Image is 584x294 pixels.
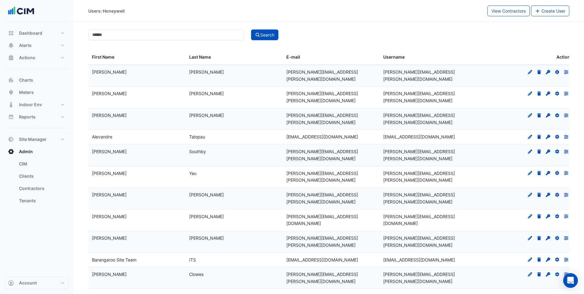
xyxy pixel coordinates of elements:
span: alevandre.talopau@honeywell.com [383,134,455,139]
fa-icon: Edit [527,113,533,118]
fa-icon: Edit [527,91,533,96]
fa-icon: Edit [527,149,533,154]
app-icon: Charts [8,77,14,83]
span: Admin [19,149,33,155]
span: Site Manager [19,136,47,142]
span: Kovacs [189,113,224,118]
fa-icon: Reset Details [555,235,560,241]
span: alan.kovacs@honeywell.com [383,113,455,125]
span: Aaron [92,69,127,75]
fa-icon: Set Password [545,171,551,176]
fa-icon: Preferences [563,69,569,75]
fa-icon: Delete [536,257,542,262]
button: Create User [531,6,570,16]
fa-icon: Edit [527,272,533,277]
span: alevandre.talopau@honeywell.com [286,134,358,139]
fa-icon: Set Password [545,235,551,241]
fa-icon: Preferences [563,272,569,277]
span: Griggs [189,91,224,96]
a: Tenants [14,195,69,207]
fa-icon: Reset Details [555,134,560,139]
span: benjamin.clowes@honeywell.com [286,272,358,284]
span: barangarooitsteam@honeywell.com [286,257,358,262]
span: aaron.farrell@honeywell.com [286,69,358,82]
span: bailey.gascoigne@honeywell.com [286,235,358,248]
app-icon: Actions [8,55,14,61]
app-icon: Meters [8,89,14,95]
span: Andrew [92,192,127,197]
fa-icon: Edit [527,192,533,197]
span: Southby [189,149,206,154]
app-icon: Dashboard [8,30,14,36]
app-icon: Indoor Env [8,102,14,108]
button: Actions [5,52,69,64]
fa-icon: Preferences [563,214,569,219]
span: Turley [189,214,224,219]
span: andrew.turley2@honeywell.com [383,214,455,226]
fa-icon: Delete [536,134,542,139]
span: Dashboard [19,30,42,36]
span: Charts [19,77,33,83]
span: Account [19,280,37,286]
span: Reports [19,114,36,120]
div: Admin [5,158,69,209]
span: Benjamin [92,272,127,277]
fa-icon: Delete [536,91,542,96]
img: Company Logo [7,5,35,17]
span: aaron.griggs@honeywell.com [383,91,455,103]
span: Alevandre [92,134,112,139]
fa-icon: Edit [527,214,533,219]
fa-icon: Preferences [563,257,569,262]
fa-icon: Delete [536,69,542,75]
fa-icon: Edit [527,171,533,176]
fa-icon: Set Password [545,91,551,96]
span: alex.southby@honeywell.com [286,149,358,161]
span: View Contractors [491,8,526,14]
fa-icon: Reset Details [555,69,560,75]
button: Indoor Env [5,99,69,111]
a: CIM [14,158,69,170]
fa-icon: Reset Details [555,214,560,219]
span: Indoor Env [19,102,42,108]
span: Aaron [92,91,127,96]
fa-icon: Reset Details [555,192,560,197]
span: Andrew [92,214,127,219]
span: aaron.griggs@honeywell.com [286,91,358,103]
app-icon: Site Manager [8,136,14,142]
span: Alan [92,113,127,118]
span: Actions [19,55,35,61]
fa-icon: Set Password [545,272,551,277]
span: Alex [92,149,127,154]
fa-icon: Edit [527,235,533,241]
span: andrew.bottomley@honeywell.com [286,192,358,204]
button: View Contractors [487,6,530,16]
fa-icon: Preferences [563,235,569,241]
span: Create User [541,8,565,14]
fa-icon: Delete [536,235,542,241]
fa-icon: Set Password [545,192,551,197]
span: Username [383,54,405,60]
fa-icon: Preferences [563,149,569,154]
fa-icon: Reset Details [555,171,560,176]
span: Alex [92,171,127,176]
fa-icon: Reset Details [555,272,560,277]
span: aaron.farrell@honeywell.com [383,69,455,82]
fa-icon: Set Password [545,113,551,118]
fa-icon: Set Password [545,214,551,219]
fa-icon: Set Password [545,69,551,75]
app-icon: Admin [8,149,14,155]
span: Action [556,54,570,61]
fa-icon: Edit [527,134,533,139]
span: Talopau [189,134,205,139]
fa-icon: Delete [536,171,542,176]
fa-icon: Set Password [545,149,551,154]
span: Bailey [92,235,127,241]
span: Alerts [19,42,32,48]
fa-icon: Reset Details [555,91,560,96]
fa-icon: Reset Details [555,113,560,118]
fa-icon: Set Password [545,134,551,139]
span: E-mail [286,54,300,60]
button: Dashboard [5,27,69,39]
span: Yau [189,171,197,176]
span: andrew.bottomley@honeywell.com [383,192,455,204]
